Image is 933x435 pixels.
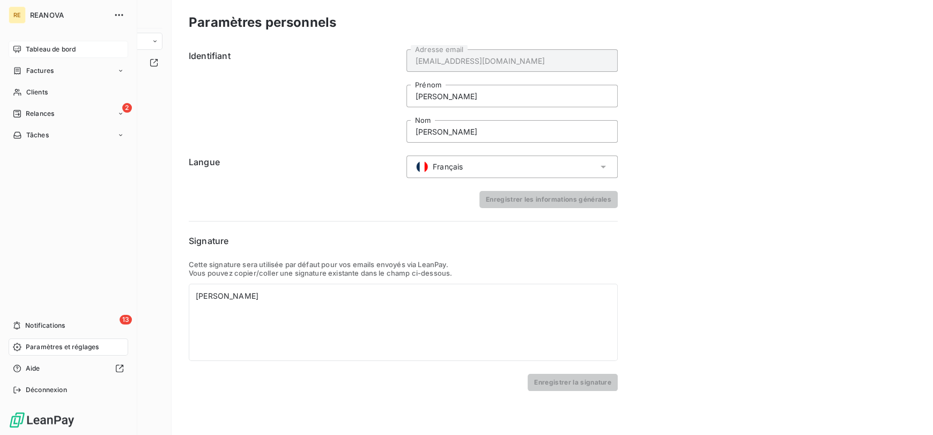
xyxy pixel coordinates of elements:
span: 13 [120,315,132,325]
span: Déconnexion [26,385,67,395]
h6: Identifiant [189,49,400,143]
span: Aide [26,364,40,373]
span: Factures [26,66,54,76]
p: Vous pouvez copier/coller une signature existante dans le champ ci-dessous. [189,269,618,277]
input: placeholder [406,49,618,72]
h6: Langue [189,156,400,178]
span: 2 [122,103,132,113]
div: [PERSON_NAME] [196,291,611,301]
span: Clients [26,87,48,97]
button: Enregistrer les informations générales [479,191,618,208]
span: Tâches [26,130,49,140]
span: Notifications [25,321,65,330]
span: Paramètres et réglages [26,342,99,352]
input: placeholder [406,85,618,107]
h6: Signature [189,234,618,247]
p: Cette signature sera utilisée par défaut pour vos emails envoyés via LeanPay. [189,260,618,269]
h3: Paramètres personnels [189,13,336,32]
input: placeholder [406,120,618,143]
a: Aide [9,360,128,377]
button: Enregistrer la signature [528,374,618,391]
img: Logo LeanPay [9,411,75,429]
iframe: Intercom live chat [897,399,922,424]
span: REANOVA [30,11,107,19]
div: RE [9,6,26,24]
span: Français [433,161,463,172]
span: Tableau de bord [26,45,76,54]
span: Relances [26,109,54,119]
